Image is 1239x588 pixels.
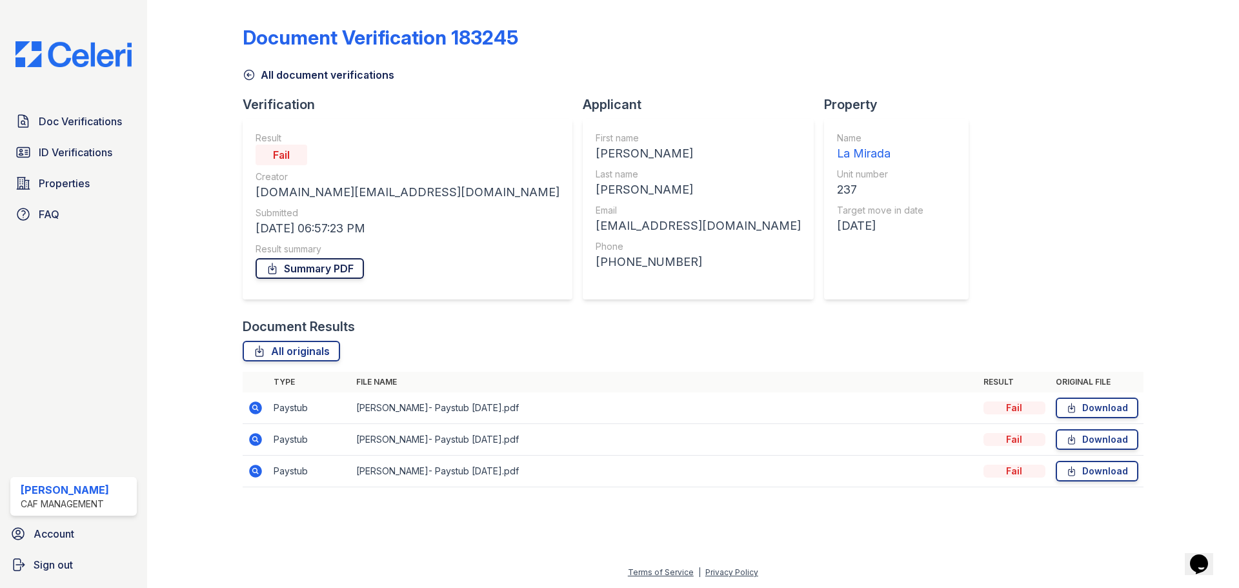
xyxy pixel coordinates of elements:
a: Download [1056,398,1138,418]
a: Sign out [5,552,142,578]
img: CE_Logo_Blue-a8612792a0a2168367f1c8372b55b34899dd931a85d93a1a3d3e32e68fde9ad4.png [5,41,142,67]
div: Fail [983,433,1045,446]
a: Doc Verifications [10,108,137,134]
a: Privacy Policy [705,567,758,577]
a: Summary PDF [256,258,364,279]
a: Properties [10,170,137,196]
div: 237 [837,181,923,199]
span: FAQ [39,207,59,222]
div: Email [596,204,801,217]
div: Phone [596,240,801,253]
div: Unit number [837,168,923,181]
div: [PERSON_NAME] [596,145,801,163]
span: Doc Verifications [39,114,122,129]
div: La Mirada [837,145,923,163]
div: | [698,567,701,577]
div: Result [256,132,559,145]
a: Account [5,521,142,547]
div: [DATE] 06:57:23 PM [256,219,559,238]
a: All originals [243,341,340,361]
td: [PERSON_NAME]- Paystub [DATE].pdf [351,456,978,487]
td: [PERSON_NAME]- Paystub [DATE].pdf [351,424,978,456]
div: Verification [243,96,583,114]
a: All document verifications [243,67,394,83]
td: [PERSON_NAME]- Paystub [DATE].pdf [351,392,978,424]
div: Name [837,132,923,145]
div: Fail [256,145,307,165]
div: [PERSON_NAME] [596,181,801,199]
div: Document Verification 183245 [243,26,518,49]
th: Result [978,372,1051,392]
div: CAF Management [21,498,109,511]
iframe: chat widget [1185,536,1226,575]
a: Terms of Service [628,567,694,577]
th: File name [351,372,978,392]
div: [PHONE_NUMBER] [596,253,801,271]
div: Applicant [583,96,824,114]
a: FAQ [10,201,137,227]
div: Last name [596,168,801,181]
div: [DATE] [837,217,923,235]
div: Result summary [256,243,559,256]
th: Type [268,372,351,392]
span: ID Verifications [39,145,112,160]
span: Account [34,526,74,542]
a: Download [1056,429,1138,450]
span: Properties [39,176,90,191]
div: Fail [983,401,1045,414]
a: ID Verifications [10,139,137,165]
span: Sign out [34,557,73,573]
a: Name La Mirada [837,132,923,163]
div: Target move in date [837,204,923,217]
div: [PERSON_NAME] [21,482,109,498]
div: Document Results [243,318,355,336]
td: Paystub [268,392,351,424]
td: Paystub [268,456,351,487]
div: Creator [256,170,559,183]
th: Original file [1051,372,1143,392]
div: [EMAIL_ADDRESS][DOMAIN_NAME] [596,217,801,235]
div: First name [596,132,801,145]
td: Paystub [268,424,351,456]
div: Property [824,96,979,114]
div: Fail [983,465,1045,478]
div: [DOMAIN_NAME][EMAIL_ADDRESS][DOMAIN_NAME] [256,183,559,201]
a: Download [1056,461,1138,482]
div: Submitted [256,207,559,219]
